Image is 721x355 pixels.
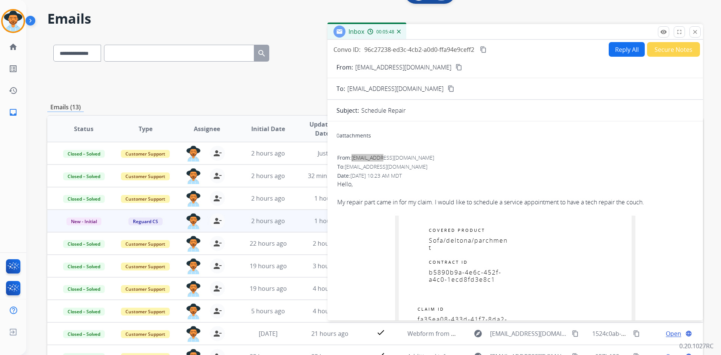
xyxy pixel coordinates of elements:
[121,172,170,180] span: Customer Support
[63,240,105,248] span: Closed – Solved
[121,263,170,270] span: Customer Support
[74,124,94,133] span: Status
[194,124,220,133] span: Assignee
[333,45,360,54] p: Convo ID:
[9,64,18,73] mat-icon: list_alt
[480,46,487,53] mat-icon: content_copy
[186,213,201,229] img: agent-avatar
[186,236,201,252] img: agent-avatar
[336,84,345,93] p: To:
[679,341,713,350] p: 0.20.1027RC
[633,330,640,337] mat-icon: content_copy
[666,329,681,338] span: Open
[305,120,339,138] span: Updated Date
[213,307,222,316] mat-icon: person_remove
[474,329,483,338] mat-icon: explore
[63,195,105,203] span: Closed – Solved
[313,239,347,248] span: 2 hours ago
[314,194,345,202] span: 1 hour ago
[139,124,152,133] span: Type
[186,304,201,319] img: agent-avatar
[337,172,693,180] div: Date:
[647,42,700,57] button: Secure Notes
[186,168,201,184] img: agent-avatar
[128,218,163,225] span: Reguard CS
[213,261,222,270] mat-icon: person_remove
[63,150,105,158] span: Closed – Solved
[660,29,667,35] mat-icon: remove_red_eye
[251,194,285,202] span: 2 hours ago
[3,11,24,32] img: avatar
[456,64,462,71] mat-icon: content_copy
[213,171,222,180] mat-icon: person_remove
[313,262,347,270] span: 3 hours ago
[121,150,170,158] span: Customer Support
[251,217,285,225] span: 2 hours ago
[186,191,201,207] img: agent-avatar
[213,194,222,203] mat-icon: person_remove
[213,239,222,248] mat-icon: person_remove
[63,263,105,270] span: Closed – Solved
[313,307,347,315] span: 4 hours ago
[376,328,385,337] mat-icon: check
[609,42,645,57] button: Reply All
[676,29,683,35] mat-icon: fullscreen
[251,149,285,157] span: 2 hours ago
[429,268,501,284] span: b5890b9a-4e6c-452f-a4c0-1ecd8fd3e8c1
[692,29,698,35] mat-icon: close
[47,103,84,112] p: Emails (13)
[186,146,201,162] img: agent-avatar
[572,330,579,337] mat-icon: content_copy
[186,281,201,297] img: agent-avatar
[186,258,201,274] img: agent-avatar
[351,154,434,161] span: [EMAIL_ADDRESS][DOMAIN_NAME]
[429,236,508,252] span: Sofa/deltona/parchment
[345,163,427,170] span: [EMAIL_ADDRESS][DOMAIN_NAME]
[250,239,287,248] span: 22 hours ago
[251,172,285,180] span: 2 hours ago
[213,216,222,225] mat-icon: person_remove
[121,240,170,248] span: Customer Support
[429,227,485,233] strong: COVERED PRODUCT
[121,285,170,293] span: Customer Support
[121,195,170,203] span: Customer Support
[47,11,703,26] h2: Emails
[213,284,222,293] mat-icon: person_remove
[418,315,507,331] span: fa35ea08-433d-41f7-8da2-e550b7b76c5d
[364,45,474,54] span: 96c27238-ed3c-4cb2-a0d0-ffa94e9ceff2
[407,329,578,338] span: Webform from [EMAIL_ADDRESS][DOMAIN_NAME] on [DATE]
[685,330,692,337] mat-icon: language
[350,172,402,179] span: [DATE] 10:23 AM MDT
[186,326,201,342] img: agent-avatar
[121,330,170,338] span: Customer Support
[213,329,222,338] mat-icon: person_remove
[337,198,693,207] div: My repair part came in for my claim. I would like to schedule a service appointment to have a tec...
[251,124,285,133] span: Initial Date
[337,154,693,162] div: From:
[259,329,278,338] span: [DATE]
[490,329,567,338] span: [EMAIL_ADDRESS][DOMAIN_NAME]
[376,29,394,35] span: 00:05:48
[336,132,339,139] span: 0
[336,63,353,72] p: From:
[63,330,105,338] span: Closed – Solved
[63,308,105,316] span: Closed – Solved
[257,49,266,58] mat-icon: search
[448,85,454,92] mat-icon: content_copy
[250,262,287,270] span: 19 hours ago
[251,307,285,315] span: 5 hours ago
[308,172,351,180] span: 32 minutes ago
[9,108,18,117] mat-icon: inbox
[347,84,443,93] span: [EMAIL_ADDRESS][DOMAIN_NAME]
[66,218,101,225] span: New - Initial
[429,259,468,265] strong: CONTRACT ID
[313,284,347,293] span: 4 hours ago
[348,27,364,36] span: Inbox
[250,284,287,293] span: 19 hours ago
[592,329,701,338] span: 1524c0ab-75fe-4e98-bfd7-b28fffc576a5
[336,132,371,139] div: attachments
[121,308,170,316] span: Customer Support
[63,172,105,180] span: Closed – Solved
[336,106,359,115] p: Subject:
[361,106,406,115] p: Schedule Repair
